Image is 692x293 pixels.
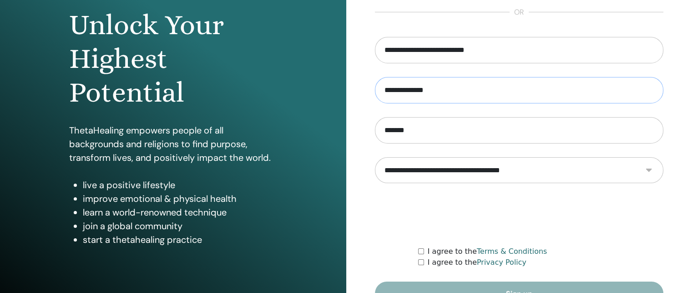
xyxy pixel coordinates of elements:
[83,178,277,192] li: live a positive lifestyle
[83,192,277,206] li: improve emotional & physical health
[428,257,526,268] label: I agree to the
[450,197,588,232] iframe: reCAPTCHA
[510,7,529,18] span: or
[428,246,547,257] label: I agree to the
[83,219,277,233] li: join a global community
[69,123,277,164] p: ThetaHealing empowers people of all backgrounds and religions to find purpose, transform lives, a...
[83,206,277,219] li: learn a world-renowned technique
[83,233,277,247] li: start a thetahealing practice
[477,258,526,267] a: Privacy Policy
[69,8,277,110] h1: Unlock Your Highest Potential
[477,247,547,256] a: Terms & Conditions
